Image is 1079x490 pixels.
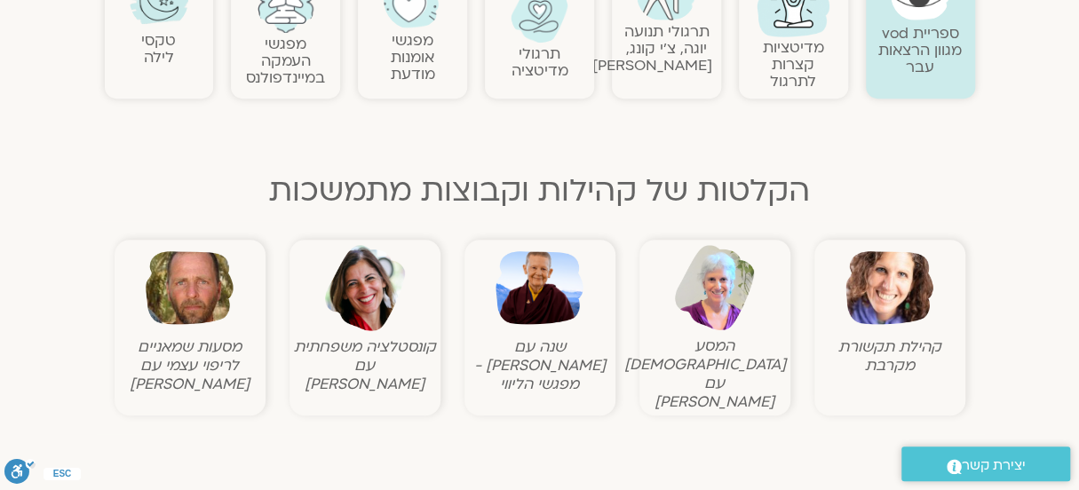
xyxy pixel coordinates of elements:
figcaption: מסעות שמאניים לריפוי עצמי עם [PERSON_NAME] [119,337,261,393]
a: תרגולי תנועהיוגה, צ׳י קונג, [PERSON_NAME] [592,21,712,75]
h2: הקלטות של קהילות וקבוצות מתמשכות [105,173,975,209]
a: תרגולימדיטציה [512,43,568,81]
span: יצירת קשר [962,454,1026,478]
a: טקסילילה [141,30,176,67]
figcaption: קונסטלציה משפחתית עם [PERSON_NAME] [294,337,436,393]
a: מדיטציות קצרות לתרגול [763,37,824,91]
a: מפגשיהעמקה במיינדפולנס [246,34,325,88]
figcaption: קהילת תקשורת מקרבת [819,337,961,375]
figcaption: המסע [DEMOGRAPHIC_DATA] עם [PERSON_NAME] [644,336,786,411]
a: ספריית vodמגוון הרצאות עבר [878,23,962,77]
a: יצירת קשר [901,447,1070,481]
a: מפגשיאומנות מודעת [391,30,435,84]
figcaption: שנה עם [PERSON_NAME] - מפגשי הליווי [469,337,611,393]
